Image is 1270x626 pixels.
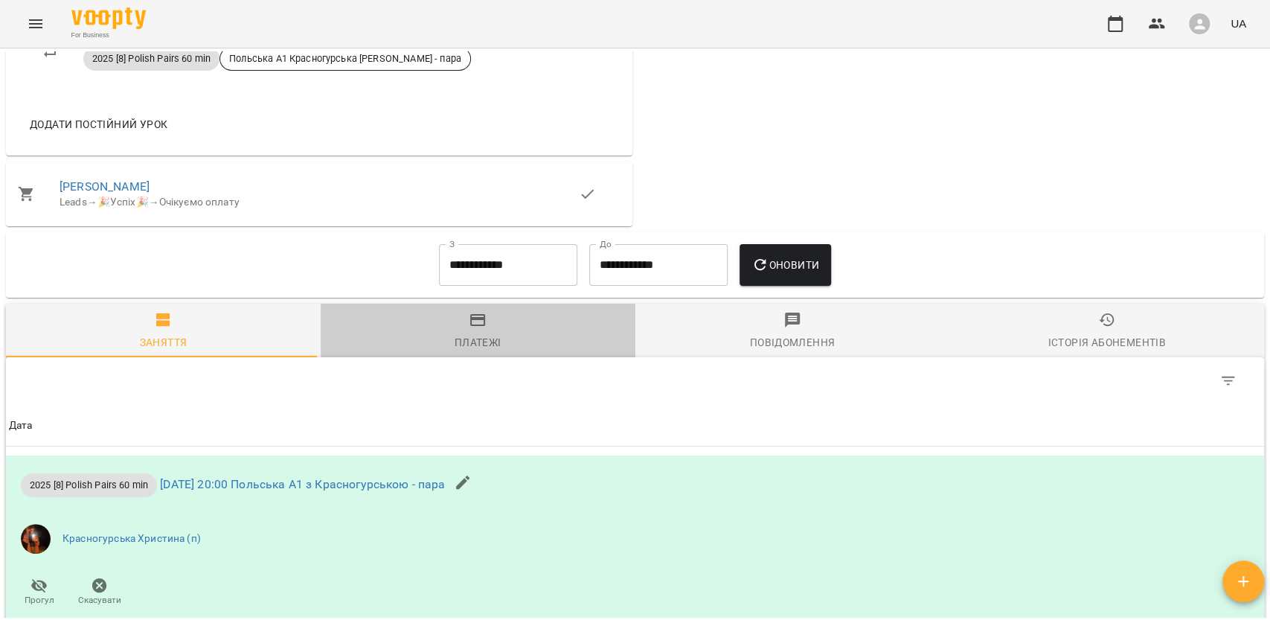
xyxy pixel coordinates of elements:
span: For Business [71,31,146,40]
span: Дата [9,417,1261,435]
span: Скасувати [78,594,121,607]
span: 2025 [8] Polish Pairs 60 min [83,52,219,66]
button: Прогул [9,572,69,613]
div: Sort [9,417,33,435]
span: Додати постійний урок [30,115,167,133]
img: Voopty Logo [71,7,146,29]
span: → [87,196,97,208]
a: [DATE] 20:00 Польська А1 з Красногурською - пара [160,477,445,491]
span: Оновити [751,256,819,274]
button: Оновити [740,244,831,286]
span: → [149,196,159,208]
a: Красногурська Христина (п) [62,531,201,546]
button: Фільтр [1210,363,1246,399]
div: Польська А1 Красногурська [PERSON_NAME] - пара [219,47,471,71]
span: Прогул [25,594,54,607]
button: Додати постійний урок [24,111,173,138]
div: Дата [9,417,33,435]
button: Menu [18,6,54,42]
img: 6e701af36e5fc41b3ad9d440b096a59c.jpg [21,524,51,554]
a: [PERSON_NAME] [60,179,150,194]
div: Leads 🎉Успіх🎉 Очікуємо оплату [60,195,579,210]
div: Table Toolbar [6,357,1264,405]
span: 2025 [8] Polish Pairs 60 min [21,478,157,492]
button: Скасувати [69,572,129,613]
span: UA [1231,16,1246,31]
span: Польська А1 Красногурська [PERSON_NAME] - пара [220,52,470,66]
button: UA [1225,10,1252,37]
div: Платежі [455,333,501,351]
div: Повідомлення [750,333,836,351]
div: Заняття [140,333,187,351]
div: Історія абонементів [1048,333,1165,351]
